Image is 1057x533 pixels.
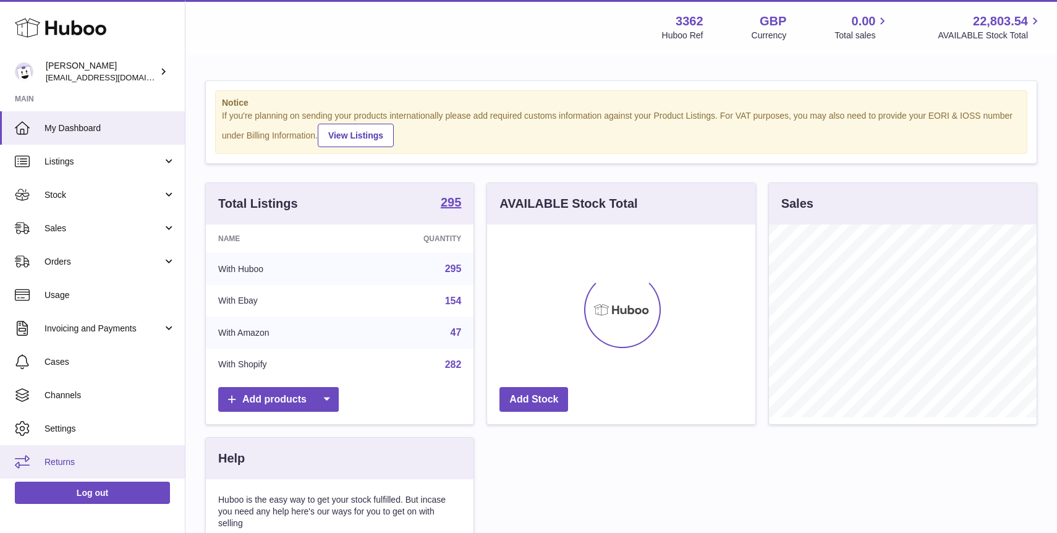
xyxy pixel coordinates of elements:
[676,13,703,30] strong: 3362
[46,72,182,82] span: [EMAIL_ADDRESS][DOMAIN_NAME]
[15,62,33,81] img: sales@gamesconnection.co.uk
[45,122,176,134] span: My Dashboard
[206,349,352,381] td: With Shopify
[445,263,462,274] a: 295
[218,195,298,212] h3: Total Listings
[206,317,352,349] td: With Amazon
[662,30,703,41] div: Huboo Ref
[218,450,245,467] h3: Help
[45,189,163,201] span: Stock
[441,196,461,208] strong: 295
[45,256,163,268] span: Orders
[445,296,462,306] a: 154
[222,97,1021,109] strong: Notice
[45,323,163,335] span: Invoicing and Payments
[781,195,813,212] h3: Sales
[451,327,462,338] a: 47
[852,13,876,30] span: 0.00
[206,224,352,253] th: Name
[206,253,352,285] td: With Huboo
[938,30,1042,41] span: AVAILABLE Stock Total
[45,356,176,368] span: Cases
[499,195,637,212] h3: AVAILABLE Stock Total
[834,13,889,41] a: 0.00 Total sales
[45,289,176,301] span: Usage
[760,13,786,30] strong: GBP
[45,390,176,401] span: Channels
[938,13,1042,41] a: 22,803.54 AVAILABLE Stock Total
[499,387,568,412] a: Add Stock
[834,30,889,41] span: Total sales
[445,359,462,370] a: 282
[218,494,461,529] p: Huboo is the easy way to get your stock fulfilled. But incase you need any help here's our ways f...
[318,124,394,147] a: View Listings
[45,423,176,435] span: Settings
[222,110,1021,147] div: If you're planning on sending your products internationally please add required customs informati...
[352,224,473,253] th: Quantity
[218,387,339,412] a: Add products
[45,156,163,168] span: Listings
[45,223,163,234] span: Sales
[15,482,170,504] a: Log out
[752,30,787,41] div: Currency
[973,13,1028,30] span: 22,803.54
[46,60,157,83] div: [PERSON_NAME]
[441,196,461,211] a: 295
[45,456,176,468] span: Returns
[206,285,352,317] td: With Ebay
